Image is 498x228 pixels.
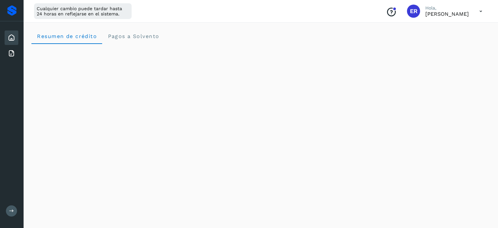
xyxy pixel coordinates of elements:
[5,46,18,61] div: Facturas
[107,33,159,39] span: Pagos a Solvento
[425,5,469,11] p: Hola,
[5,31,18,45] div: Inicio
[34,3,132,19] div: Cualquier cambio puede tardar hasta 24 horas en reflejarse en el sistema.
[37,33,97,39] span: Resumen de crédito
[425,11,469,17] p: Eduardo Reyes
